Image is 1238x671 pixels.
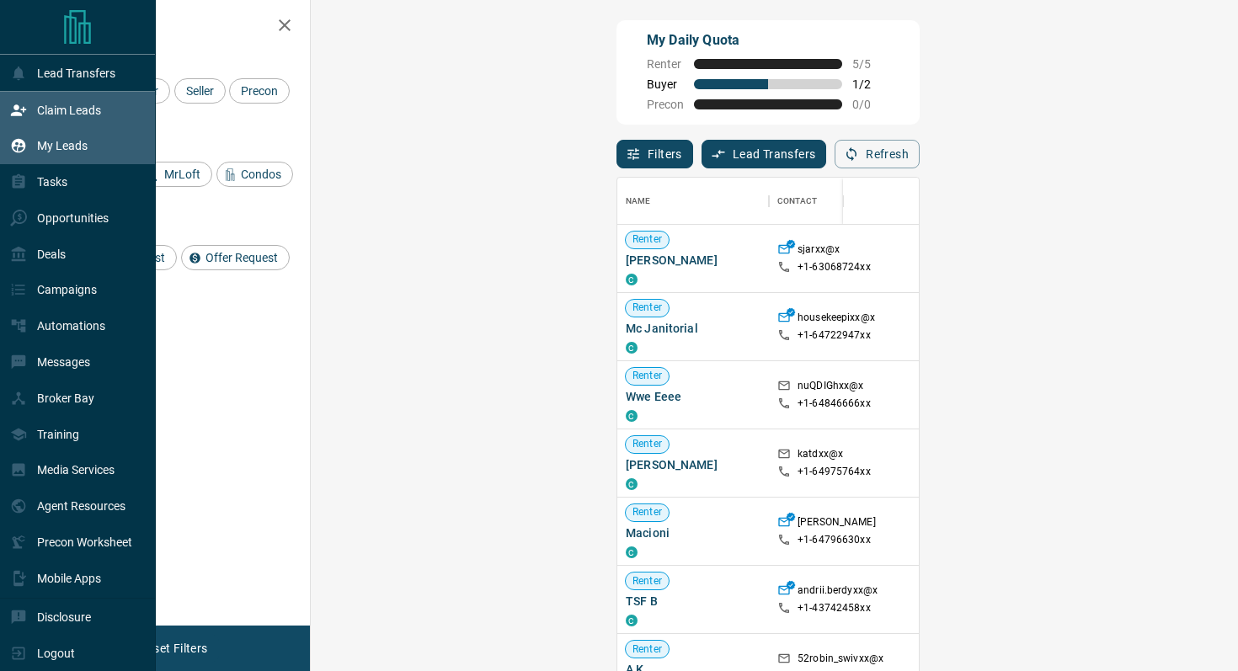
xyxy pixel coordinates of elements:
[798,533,871,547] p: +1- 64796630xx
[626,525,760,541] span: Macioni
[626,593,760,610] span: TSF B
[616,140,693,168] button: Filters
[140,162,212,187] div: MrLoft
[626,232,669,247] span: Renter
[235,84,284,98] span: Precon
[647,57,684,71] span: Renter
[626,574,669,588] span: Renter
[626,546,638,558] div: condos.ca
[798,242,840,260] p: sjarxx@x
[626,252,760,269] span: [PERSON_NAME]
[626,301,669,315] span: Renter
[626,478,638,490] div: condos.ca
[798,379,863,397] p: nuQDIGhxx@x
[798,447,843,465] p: katdxx@x
[835,140,920,168] button: Refresh
[798,601,871,615] p: +1- 43742458xx
[158,168,206,181] span: MrLoft
[798,260,871,274] p: +1- 63068724xx
[647,98,684,111] span: Precon
[852,57,889,71] span: 5 / 5
[798,465,871,479] p: +1- 64975764xx
[777,178,817,225] div: Contact
[626,410,638,422] div: condos.ca
[617,178,769,225] div: Name
[647,77,684,91] span: Buyer
[852,77,889,91] span: 1 / 2
[798,311,875,328] p: housekeepixx@x
[626,505,669,519] span: Renter
[626,274,638,285] div: condos.ca
[174,78,226,104] div: Seller
[852,98,889,111] span: 0 / 0
[128,634,218,663] button: Reset Filters
[626,178,651,225] div: Name
[647,30,889,51] p: My Daily Quota
[626,642,669,657] span: Renter
[200,251,284,264] span: Offer Request
[626,437,669,451] span: Renter
[702,140,827,168] button: Lead Transfers
[626,369,669,383] span: Renter
[216,162,293,187] div: Condos
[798,652,883,669] p: 52robin_swivxx@x
[798,515,876,533] p: [PERSON_NAME]
[626,388,760,405] span: Wwe Eeee
[626,456,760,473] span: [PERSON_NAME]
[798,397,871,411] p: +1- 64846666xx
[798,583,878,601] p: andrii.berdyxx@x
[626,320,760,337] span: Mc Janitorial
[626,615,638,626] div: condos.ca
[54,17,293,37] h2: Filters
[235,168,287,181] span: Condos
[181,245,290,270] div: Offer Request
[229,78,290,104] div: Precon
[798,328,871,343] p: +1- 64722947xx
[769,178,904,225] div: Contact
[626,342,638,354] div: condos.ca
[180,84,220,98] span: Seller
